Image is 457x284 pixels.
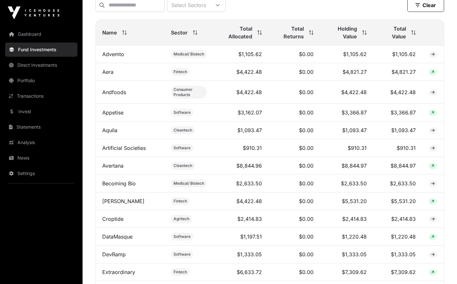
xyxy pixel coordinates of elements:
a: Transactions [5,89,77,103]
a: DevRamp [102,251,126,258]
td: $2,633.50 [373,175,422,192]
td: $5,531.20 [373,192,422,210]
a: Statements [5,120,77,134]
td: $4,821.27 [373,63,422,81]
td: $1,093.47 [213,122,268,139]
span: Software [174,252,191,257]
td: $3,366.87 [320,104,373,122]
td: $2,414.83 [213,210,268,228]
td: $1,220.48 [320,228,373,246]
span: Consumer Products [174,87,204,97]
td: $910.31 [373,139,422,157]
td: $4,422.48 [213,192,268,210]
td: $1,333.05 [320,246,373,263]
td: $0.00 [268,81,320,104]
td: $8,844.96 [213,157,268,175]
td: $0.00 [268,139,320,157]
a: Croptide [102,216,124,222]
a: Fund Investments [5,43,77,57]
span: Software [174,145,191,151]
a: Invest [5,104,77,119]
iframe: Chat Widget [425,253,457,284]
span: Medical/ Biotech [174,52,204,57]
td: $1,105.62 [213,45,268,63]
td: $0.00 [268,228,320,246]
td: $2,633.50 [213,175,268,192]
span: Medical/ Biotech [174,181,204,186]
a: Avertana [102,162,124,169]
a: Artificial Societies [102,145,146,151]
span: Sector [171,29,188,36]
td: $8,844.97 [373,157,422,175]
td: $5,531.20 [320,192,373,210]
a: Dashboard [5,27,77,41]
span: Name [102,29,117,36]
a: Advemto [102,51,124,57]
a: Becoming Bio [102,180,136,187]
span: Total Allocated [220,25,252,40]
td: $2,414.83 [320,210,373,228]
td: $0.00 [268,122,320,139]
span: Software [174,234,191,239]
a: [PERSON_NAME] [102,198,144,204]
td: $0.00 [268,192,320,210]
span: Fintech [174,69,187,74]
td: $2,414.83 [373,210,422,228]
td: $0.00 [268,157,320,175]
td: $0.00 [268,175,320,192]
span: Holding Value [326,25,357,40]
td: $7,309.62 [320,263,373,281]
a: Portfolio [5,73,77,88]
td: $1,093.47 [373,122,422,139]
td: $1,105.62 [373,45,422,63]
td: $4,422.48 [213,81,268,104]
a: Analysis [5,135,77,150]
td: $1,105.62 [320,45,373,63]
span: Fintech [174,269,187,275]
td: $1,333.05 [213,246,268,263]
td: $1,220.48 [373,228,422,246]
td: $4,821.27 [320,63,373,81]
td: $0.00 [268,104,320,122]
span: Agritech [174,216,189,221]
a: News [5,151,77,165]
td: $6,633.72 [213,263,268,281]
td: $1,197.51 [213,228,268,246]
span: Total Returns [275,25,304,40]
td: $4,422.48 [373,81,422,104]
td: $0.00 [268,246,320,263]
td: $3,162.07 [213,104,268,122]
td: $910.31 [213,139,268,157]
td: $0.00 [268,263,320,281]
td: $1,093.47 [320,122,373,139]
td: $3,366.87 [373,104,422,122]
td: $7,309.62 [373,263,422,281]
td: $0.00 [268,45,320,63]
td: $1,333.05 [373,246,422,263]
td: $4,422.48 [320,81,373,104]
a: DataMasque [102,233,133,240]
a: Aera [102,69,114,75]
a: Direct Investments [5,58,77,72]
a: Aquila [102,127,117,133]
span: Total Value [380,25,406,40]
img: Icehouse Ventures Logo [8,6,59,19]
span: Software [174,110,191,115]
td: $8,844.97 [320,157,373,175]
a: Extraordinary [102,269,135,275]
td: $2,633.50 [320,175,373,192]
td: $0.00 [268,63,320,81]
a: Appetise [102,109,124,116]
a: Andfoods [102,89,126,95]
a: Settings [5,166,77,181]
span: Fintech [174,199,187,204]
td: $0.00 [268,210,320,228]
td: $4,422.48 [213,63,268,81]
span: Cleantech [174,128,192,133]
span: Cleantech [174,163,192,168]
td: $910.31 [320,139,373,157]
